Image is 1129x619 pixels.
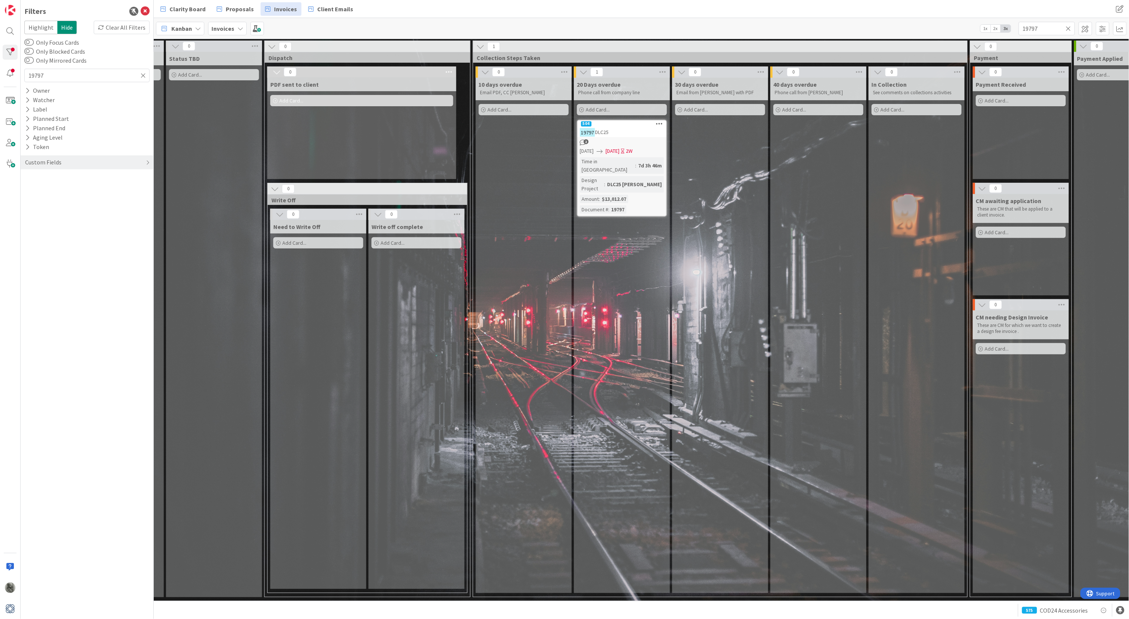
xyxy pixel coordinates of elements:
[976,81,1026,88] span: Payment Received
[577,81,621,88] span: 20 Days overdue
[24,158,62,167] div: Custom Fields
[282,239,306,246] span: Add Card...
[872,81,907,88] span: In Collection
[580,157,636,174] div: Time in [GEOGRAPHIC_DATA]
[599,195,600,203] span: :
[273,223,321,230] span: Need to Write Off
[606,180,664,188] div: DLC25 [PERSON_NAME]
[637,161,664,170] div: 7d 3h 46m
[492,68,505,77] span: 0
[24,6,46,17] div: Filters
[1086,71,1110,78] span: Add Card...
[626,147,633,155] div: 2W
[976,197,1042,205] span: CM awaiting application
[584,139,589,144] span: 2
[578,120,666,127] div: 504
[57,21,77,34] span: Hide
[1022,607,1037,614] div: 575
[24,39,34,46] button: Only Focus Cards
[578,120,666,137] div: 50419797DLC25
[5,604,15,614] img: avatar
[604,180,606,188] span: :
[978,322,1065,335] p: These are CM for which we want to create a design fee invoice .
[990,68,1002,77] span: 0
[24,86,51,95] div: Owner
[990,184,1002,193] span: 0
[985,42,997,51] span: 0
[976,313,1048,321] span: CM needing Design Invoice
[24,105,48,114] div: Label
[580,205,609,214] div: Document #
[477,54,958,62] span: Collection Steps Taken
[381,239,405,246] span: Add Card...
[580,195,599,203] div: Amount
[24,57,34,64] button: Only Mirrored Cards
[16,1,34,10] span: Support
[580,176,604,193] div: Design Project
[287,210,300,219] span: 0
[985,229,1009,236] span: Add Card...
[274,5,297,14] span: Invoices
[282,184,295,193] span: 0
[385,210,398,219] span: 0
[636,161,637,170] span: :
[981,25,991,32] span: 1x
[24,69,150,82] input: Quick Filter...
[169,5,205,14] span: Clarity Board
[990,300,1002,309] span: 0
[178,71,202,78] span: Add Card...
[978,206,1065,218] p: These are CM that will be applied to a client invoice.
[985,345,1009,352] span: Add Card...
[783,106,807,113] span: Add Card...
[479,81,522,88] span: 10 days overdue
[24,142,50,152] div: Token
[24,48,34,55] button: Only Blocked Cards
[974,54,1062,62] span: Payment
[24,114,70,123] div: Planned Start
[579,90,666,96] p: Phone call from company line
[212,2,258,16] a: Proposals
[24,95,55,105] div: Watcher
[171,24,192,33] span: Kanban
[684,106,708,113] span: Add Card...
[279,97,303,104] span: Add Card...
[580,147,594,155] span: [DATE]
[1040,606,1088,615] span: COD24 Accessories
[600,195,628,203] div: $13,012.07
[885,68,898,77] span: 0
[284,68,297,77] span: 0
[595,129,609,136] span: DLC25
[24,133,63,142] div: Aging Level
[609,205,610,214] span: :
[304,2,358,16] a: Client Emails
[279,42,292,51] span: 0
[873,90,960,96] p: See comments on collections activities
[156,2,210,16] a: Clarity Board
[689,68,702,77] span: 0
[183,42,195,51] span: 0
[211,25,234,32] b: Invoices
[271,196,458,204] span: Write Off
[24,21,57,34] span: Highlight
[24,123,66,133] div: Planned End
[580,128,595,137] mark: 19797
[1091,42,1104,51] span: 0
[775,90,862,96] p: Phone call from [PERSON_NAME]
[480,90,567,96] p: Email PDF, CC [PERSON_NAME]
[591,68,603,77] span: 1
[985,97,1009,104] span: Add Card...
[169,55,200,62] span: Status TBD
[268,54,461,62] span: Dispatch
[581,121,592,127] div: 504
[24,38,79,47] label: Only Focus Cards
[270,81,319,88] span: PDF sent to client
[94,21,150,34] div: Clear All Filters
[787,68,800,77] span: 0
[606,147,620,155] span: [DATE]
[488,106,512,113] span: Add Card...
[991,25,1001,32] span: 2x
[261,2,301,16] a: Invoices
[5,583,15,593] img: PA
[1077,55,1123,62] span: Payment Applied
[610,205,627,214] div: 19797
